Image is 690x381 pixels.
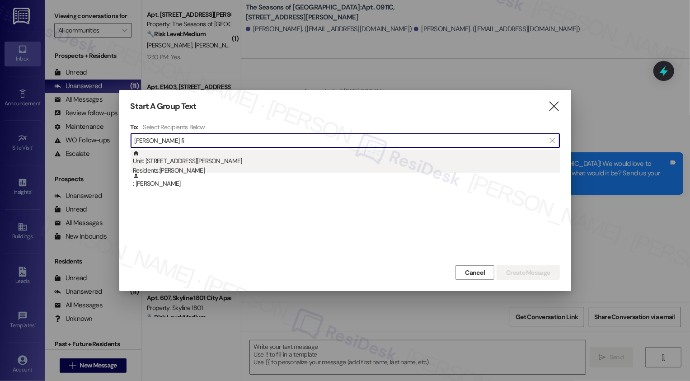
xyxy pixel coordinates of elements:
[549,137,554,144] i: 
[465,268,485,278] span: Cancel
[133,150,560,176] div: Unit: [STREET_ADDRESS][PERSON_NAME]
[133,166,560,175] div: Residents: [PERSON_NAME]
[497,265,559,280] button: Create Message
[143,123,205,131] h4: Select Recipients Below
[131,173,560,195] div: : [PERSON_NAME]
[131,101,197,112] h3: Start A Group Text
[131,123,139,131] h3: To:
[131,150,560,173] div: Unit: [STREET_ADDRESS][PERSON_NAME]Residents:[PERSON_NAME]
[545,134,559,147] button: Clear text
[133,173,560,188] div: : [PERSON_NAME]
[506,268,550,278] span: Create Message
[548,102,560,111] i: 
[455,265,494,280] button: Cancel
[135,134,545,147] input: Search for any contact or apartment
